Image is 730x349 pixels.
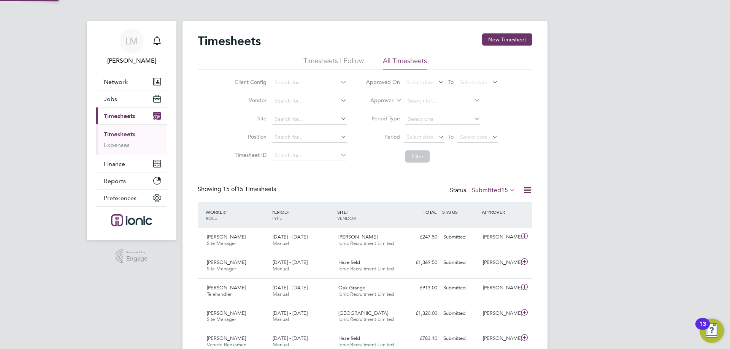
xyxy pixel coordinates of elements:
[501,186,508,194] span: 15
[303,56,364,70] li: Timesheets I Follow
[700,319,724,343] button: Open Resource Center, 13 new notifications
[96,172,167,189] button: Reports
[111,214,152,226] img: ionic-logo-retina.png
[338,284,365,291] span: Oak Grange
[126,256,148,262] span: Engage
[204,205,270,225] div: WORKER
[232,115,267,122] label: Site
[405,96,480,106] input: Search for...
[338,316,394,322] span: Ionic Recruitment Limited
[96,73,167,90] button: Network
[273,341,289,348] span: Manual
[273,335,308,341] span: [DATE] - [DATE]
[232,79,267,85] label: Client Config
[270,205,335,225] div: PERIOD
[223,185,236,193] span: 15 of
[338,240,394,246] span: Ionic Recruitment Limited
[405,114,480,125] input: Select one
[96,29,167,65] a: LM[PERSON_NAME]
[480,231,519,243] div: [PERSON_NAME]
[232,152,267,158] label: Timesheet ID
[198,33,261,49] h2: Timesheets
[401,332,440,345] div: £783.10
[337,215,356,221] span: VENDOR
[450,185,517,196] div: Status
[480,282,519,294] div: [PERSON_NAME]
[207,259,246,265] span: [PERSON_NAME]
[207,284,246,291] span: [PERSON_NAME]
[405,150,430,163] button: Filter
[207,335,246,341] span: [PERSON_NAME]
[480,307,519,320] div: [PERSON_NAME]
[96,190,167,206] button: Preferences
[198,185,278,193] div: Showing
[272,114,347,125] input: Search for...
[87,21,176,240] nav: Main navigation
[104,131,135,138] a: Timesheets
[699,324,706,334] div: 13
[406,79,434,86] span: Select date
[406,134,434,141] span: Select date
[272,96,347,106] input: Search for...
[401,282,440,294] div: £913.00
[104,95,117,103] span: Jobs
[401,231,440,243] div: £247.50
[401,256,440,269] div: £1,369.50
[207,310,246,316] span: [PERSON_NAME]
[366,79,400,85] label: Approved On
[271,215,282,221] span: TYPE
[338,265,394,272] span: Ionic Recruitment Limited
[207,234,246,240] span: [PERSON_NAME]
[104,177,126,185] span: Reports
[359,97,394,104] label: Approver
[207,265,236,272] span: Site Manager
[440,231,480,243] div: Submitted
[273,234,308,240] span: [DATE] - [DATE]
[232,133,267,140] label: Position
[273,240,289,246] span: Manual
[125,36,138,46] span: LM
[366,115,400,122] label: Period Type
[366,133,400,140] label: Period
[207,240,236,246] span: Site Manager
[338,335,360,341] span: Hazelfield
[96,124,167,155] div: Timesheets
[96,107,167,124] button: Timesheets
[335,205,401,225] div: SITE
[338,291,394,297] span: Ionic Recruitment Limited
[338,310,388,316] span: [GEOGRAPHIC_DATA]
[116,249,148,264] a: Powered byEngage
[96,90,167,107] button: Jobs
[272,77,347,88] input: Search for...
[440,205,480,219] div: STATUS
[288,209,289,215] span: /
[273,265,289,272] span: Manual
[440,307,480,320] div: Submitted
[401,307,440,320] div: £1,320.00
[207,316,236,322] span: Site Manager
[446,77,456,87] span: To
[346,209,348,215] span: /
[273,284,308,291] span: [DATE] - [DATE]
[472,186,516,194] label: Submitted
[126,249,148,256] span: Powered by
[338,341,394,348] span: Ionic Recruitment Limited
[338,234,378,240] span: [PERSON_NAME]
[440,332,480,345] div: Submitted
[207,341,246,348] span: Vehicle Banksman
[273,310,308,316] span: [DATE] - [DATE]
[96,56,167,65] span: Laura Moody
[96,155,167,172] button: Finance
[206,215,217,221] span: ROLE
[482,33,532,46] button: New Timesheet
[272,132,347,143] input: Search for...
[225,209,227,215] span: /
[423,209,436,215] span: TOTAL
[440,282,480,294] div: Submitted
[104,112,135,120] span: Timesheets
[96,214,167,226] a: Go to home page
[104,194,136,202] span: Preferences
[104,141,130,148] a: Expenses
[273,291,289,297] span: Manual
[223,185,276,193] span: 15 Timesheets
